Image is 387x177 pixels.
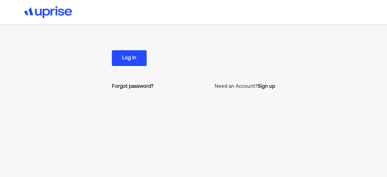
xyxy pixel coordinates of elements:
a: Sign up [258,83,275,90]
a: Forgot password? [112,83,154,90]
p: Need an Account? [215,83,275,90]
button: Log in [112,50,147,66]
